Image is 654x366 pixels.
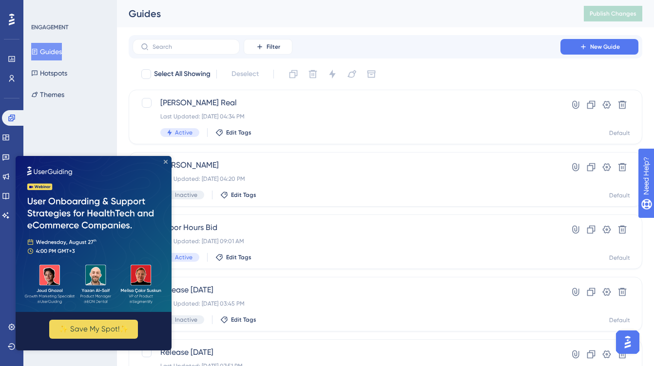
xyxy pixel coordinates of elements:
div: Last Updated: [DATE] 04:34 PM [160,113,533,120]
button: ✨ Save My Spot!✨ [34,164,122,183]
input: Search [153,43,231,50]
div: Last Updated: [DATE] 09:01 AM [160,237,533,245]
button: Edit Tags [220,191,256,199]
div: Default [609,129,630,137]
button: Hotspots [31,64,67,82]
span: Edit Tags [231,316,256,324]
span: New Guide [590,43,620,51]
button: Guides [31,43,62,60]
button: Themes [31,86,64,103]
span: [PERSON_NAME] [160,159,533,171]
button: Deselect [223,65,268,83]
div: Default [609,192,630,199]
iframe: UserGuiding AI Assistant Launcher [613,327,642,357]
span: Publish Changes [590,10,636,18]
span: Edit Tags [226,253,251,261]
span: Active [175,253,192,261]
button: Edit Tags [215,129,251,136]
span: Deselect [231,68,259,80]
button: Filter [244,39,292,55]
span: Release [DATE] [160,284,533,296]
span: [PERSON_NAME] Real [160,97,533,109]
div: Default [609,254,630,262]
span: Select All Showing [154,68,211,80]
span: Filter [267,43,280,51]
div: Close Preview [148,4,152,8]
button: New Guide [560,39,638,55]
span: Release [DATE] [160,347,533,358]
span: Inactive [175,316,197,324]
div: Last Updated: [DATE] 03:45 PM [160,300,533,308]
span: Active [175,129,192,136]
span: Need Help? [23,2,61,14]
div: Default [609,316,630,324]
span: Labor Hours Bid [160,222,533,233]
div: Guides [129,7,559,20]
span: Edit Tags [226,129,251,136]
div: ENGAGEMENT [31,23,68,31]
div: Last Updated: [DATE] 04:20 PM [160,175,533,183]
button: Publish Changes [584,6,642,21]
span: Edit Tags [231,191,256,199]
button: Edit Tags [220,316,256,324]
button: Edit Tags [215,253,251,261]
span: Inactive [175,191,197,199]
